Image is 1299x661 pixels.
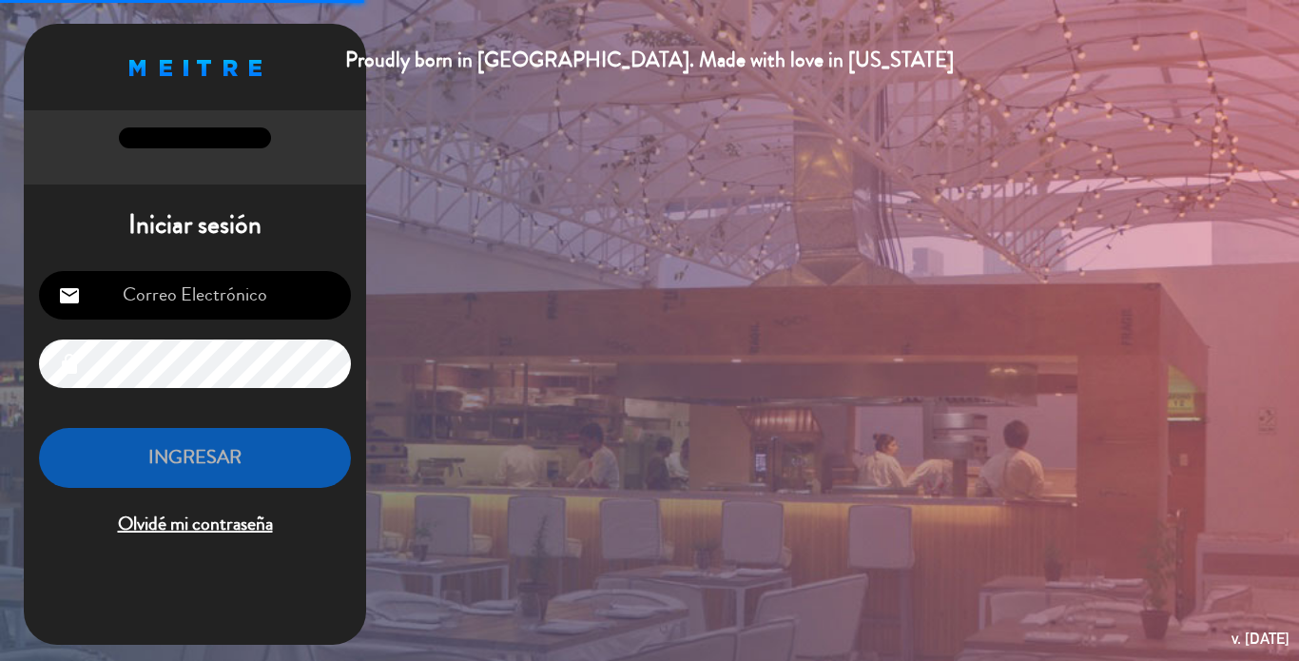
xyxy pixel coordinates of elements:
button: INGRESAR [39,428,351,488]
i: lock [58,353,81,376]
span: Olvidé mi contraseña [39,509,351,540]
input: Correo Electrónico [39,271,351,320]
div: v. [DATE] [1231,626,1289,651]
h1: Iniciar sesión [24,209,366,242]
i: email [58,284,81,307]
